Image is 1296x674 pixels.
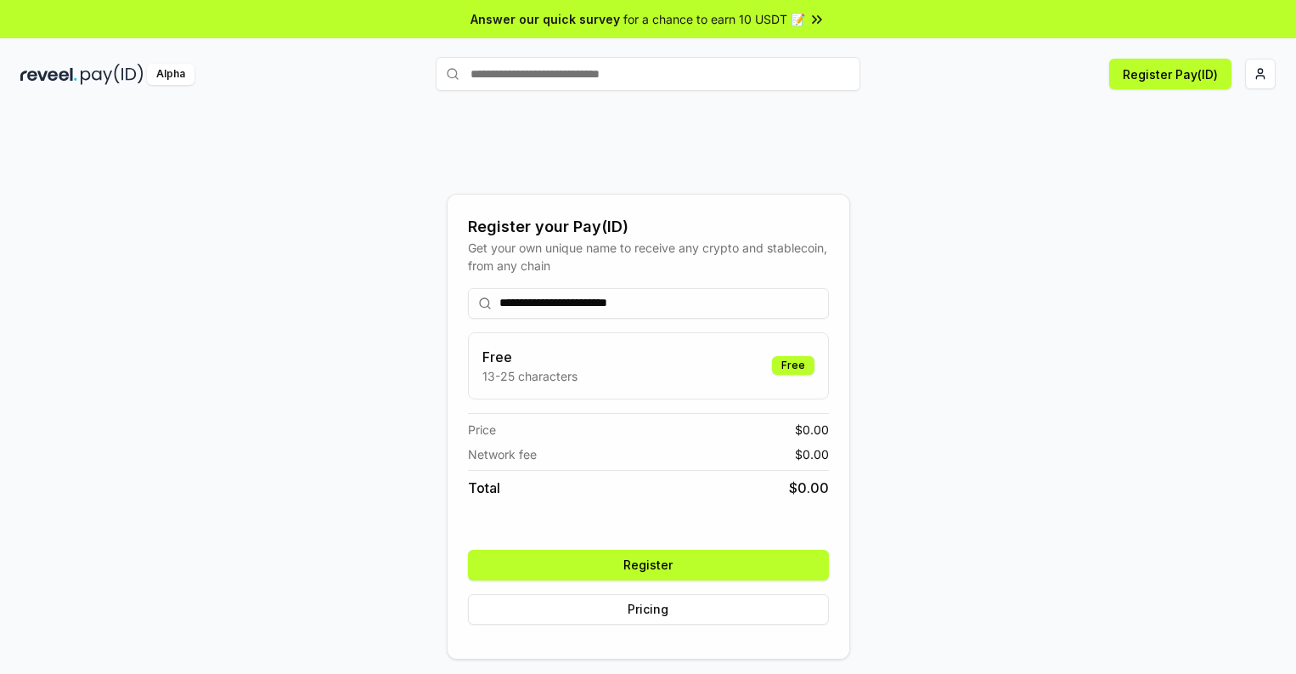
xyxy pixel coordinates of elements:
[468,239,829,275] div: Get your own unique name to receive any crypto and stablecoin, from any chain
[789,478,829,498] span: $ 0.00
[81,64,144,85] img: pay_id
[20,64,77,85] img: reveel_dark
[1109,59,1231,89] button: Register Pay(ID)
[795,421,829,439] span: $ 0.00
[468,445,537,463] span: Network fee
[795,445,829,463] span: $ 0.00
[482,347,578,367] h3: Free
[623,10,805,28] span: for a chance to earn 10 USDT 📝
[468,550,829,581] button: Register
[482,367,578,385] p: 13-25 characters
[147,64,194,85] div: Alpha
[468,478,500,498] span: Total
[468,421,496,439] span: Price
[468,594,829,625] button: Pricing
[468,215,829,239] div: Register your Pay(ID)
[772,356,814,375] div: Free
[471,10,620,28] span: Answer our quick survey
